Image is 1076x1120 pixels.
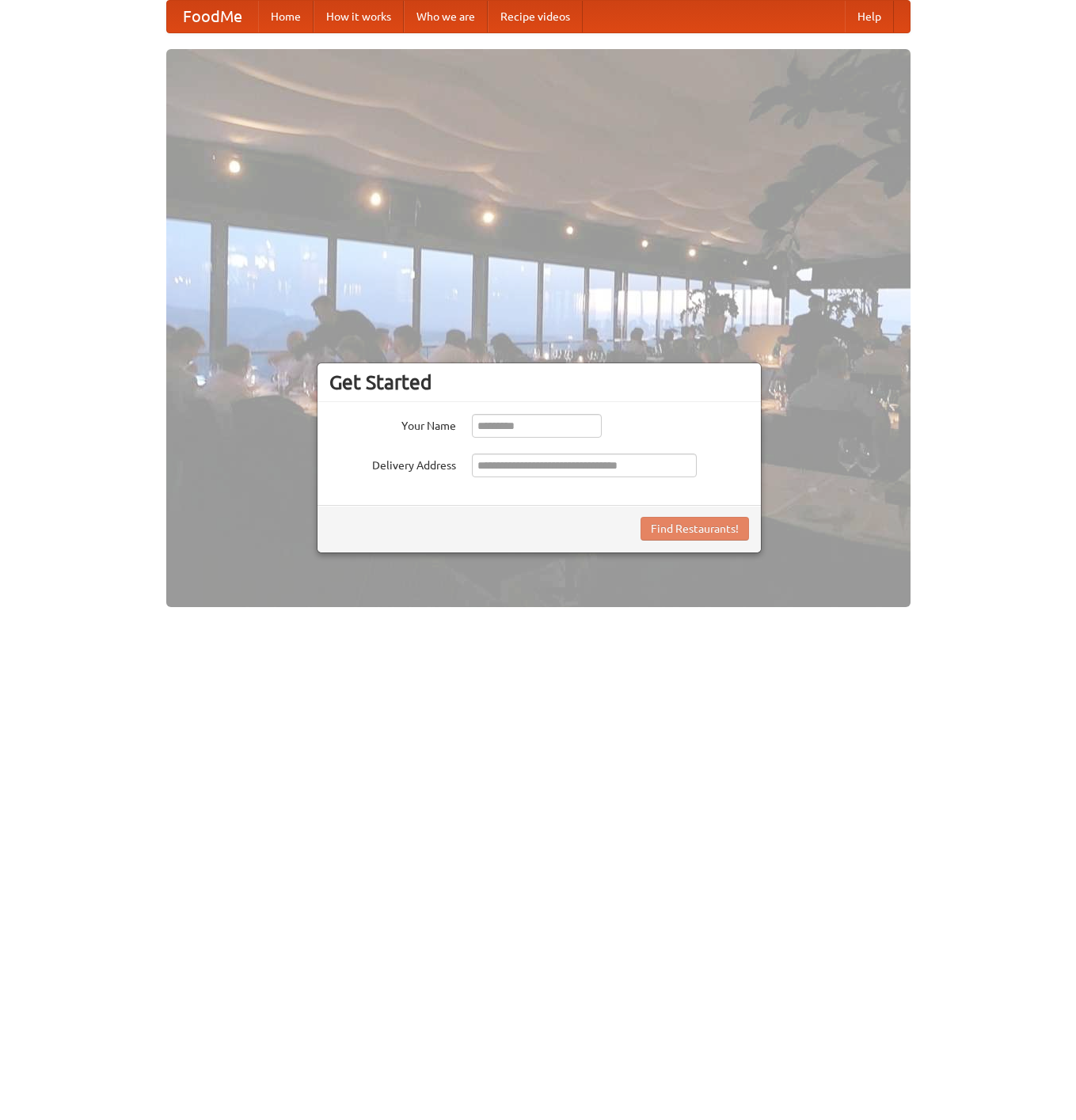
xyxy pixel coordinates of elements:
[314,1,404,32] a: How it works
[488,1,583,32] a: Recipe videos
[329,370,749,394] h3: Get Started
[167,1,258,32] a: FoodMe
[641,517,749,541] button: Find Restaurants!
[845,1,894,32] a: Help
[404,1,488,32] a: Who we are
[329,414,456,434] label: Your Name
[258,1,314,32] a: Home
[329,454,456,473] label: Delivery Address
